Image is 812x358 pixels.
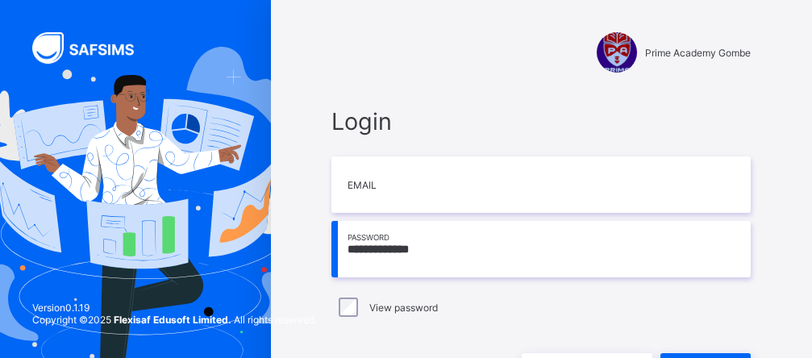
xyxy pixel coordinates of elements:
span: Prime Academy Gombe [645,47,751,59]
img: SAFSIMS Logo [32,32,153,64]
span: Version 0.1.19 [32,302,317,314]
span: Login [331,107,751,135]
label: View password [369,302,438,314]
span: Copyright © 2025 All rights reserved. [32,314,317,326]
strong: Flexisaf Edusoft Limited. [114,314,231,326]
